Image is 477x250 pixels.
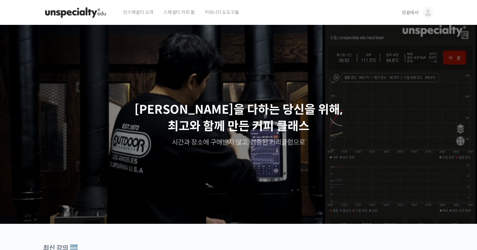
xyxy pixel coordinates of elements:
[44,195,85,212] a: 대화
[7,101,470,135] p: [PERSON_NAME]을 다하는 당신을 위해, 최고와 함께 만든 커피 클래스
[402,10,419,16] span: 땅끝에서
[2,195,44,212] a: 홈
[61,205,69,211] span: 대화
[21,205,25,210] span: 홈
[7,138,470,147] p: 시간과 장소에 구애받지 않고, 검증된 커리큘럼으로
[85,195,127,212] a: 설정
[102,205,110,210] span: 설정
